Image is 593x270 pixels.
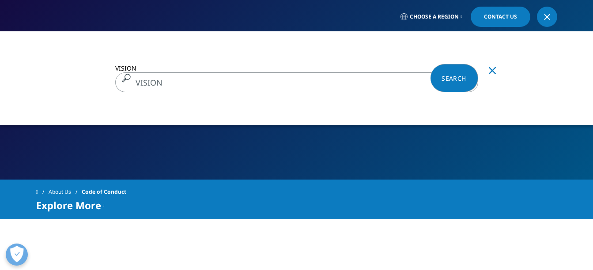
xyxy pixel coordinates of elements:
span: Contact Us [484,14,517,19]
span: Choose a Region [410,13,459,20]
span: VISION [115,64,136,72]
nav: Primary [110,31,557,72]
div: Clear [489,75,496,82]
a: Search [431,64,478,92]
button: Open Preferences [6,244,28,266]
input: Search [115,72,478,92]
a: Contact Us [471,7,530,27]
svg: Clear [489,67,496,74]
